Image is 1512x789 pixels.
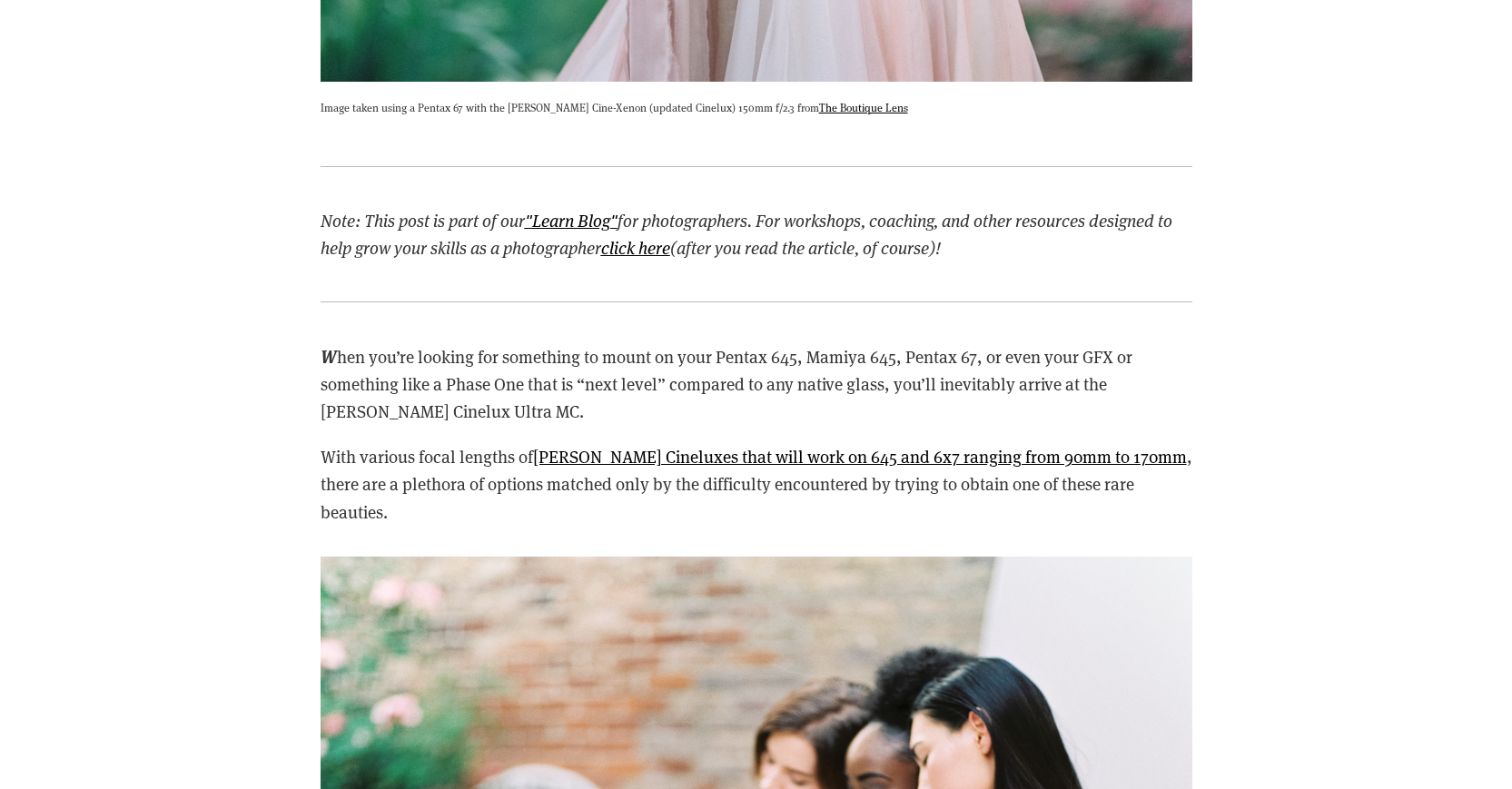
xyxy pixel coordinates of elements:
[533,445,1187,468] a: [PERSON_NAME] Cineluxes that will work on 645 and 6x7 ranging from 90mm to 170mm
[321,209,525,232] em: Note: This post is part of our
[321,98,1192,116] p: Image taken using a Pentax 67 with the [PERSON_NAME] Cine-Xenon (updated Cinelux) 150mm f/2.3 from
[601,236,670,259] a: click here
[321,443,1192,526] p: With various focal lengths of , there are a plethora of options matched only by the difficulty en...
[321,209,1176,259] em: for photographers. For workshops, coaching, and other resources designed to help grow your skills...
[819,100,908,114] a: The Boutique Lens
[321,342,1192,426] p: hen you’re looking for something to mount on your Pentax 645, Mamiya 645, Pentax 67, or even your...
[670,236,941,259] em: (after you read the article, of course)!
[525,209,618,232] a: "Learn Blog"
[321,343,337,368] em: W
